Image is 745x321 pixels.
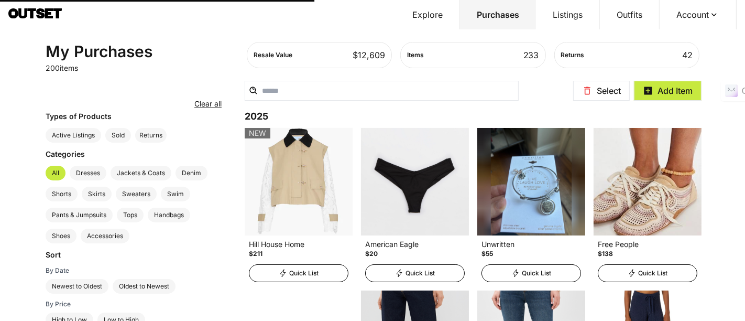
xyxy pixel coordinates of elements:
div: By Date [46,266,222,275]
div: Free People [598,239,697,250]
div: Unwritten [481,239,581,250]
label: Pants & Jumpsuits [46,208,113,222]
img: Product Image [361,128,469,236]
a: Quick List [361,262,469,282]
a: Product ImageUnwritten$55Quick List [477,128,585,282]
label: Dresses [70,166,106,180]
div: NEW [245,128,270,138]
a: Product ImageAmerican Eagle$20Quick List [361,128,469,282]
div: $20 [365,250,378,258]
img: Product Image [594,128,702,236]
label: Oldest to Newest [113,279,176,294]
div: Sort [46,250,222,262]
label: Tops [117,208,144,222]
p: 200 items [46,63,78,73]
div: $55 [481,250,493,258]
label: Skirts [82,187,112,201]
label: Accessories [81,229,129,243]
img: Product Image [245,128,353,236]
button: Returns [135,128,167,143]
a: Quick List [477,262,585,282]
span: Quick List [289,269,319,277]
label: Shorts [46,187,78,201]
div: $ 12,609 [353,49,385,61]
img: Product Image [477,128,585,236]
button: Add Item [634,81,702,101]
div: American Eagle [365,239,465,250]
span: Quick List [406,269,435,277]
label: Newest to Oldest [46,279,108,294]
label: Handbags [148,208,190,222]
button: Select [573,81,630,101]
a: Product ImageFree People$138Quick List [594,128,702,282]
div: Categories [46,149,222,162]
div: Types of Products [46,111,222,124]
h2: 2025 [245,109,702,124]
label: Active Listings [46,128,101,143]
div: Returns [561,51,585,59]
label: Sold [105,128,131,143]
label: Swim [161,187,190,201]
span: Quick List [522,269,551,277]
a: Product ImageHill House Home$211NEWQuick List [245,128,353,282]
label: Denim [176,166,207,180]
div: $138 [598,250,613,258]
div: $211 [249,250,262,258]
div: 233 [523,49,539,61]
a: Quick List [594,262,702,282]
div: Resale Value [254,51,292,59]
button: Clear all [194,99,222,109]
label: Sweaters [116,187,157,201]
span: Quick List [638,269,667,277]
div: Hill House Home [249,239,348,250]
div: My Purchases [46,42,152,61]
label: Shoes [46,229,76,243]
label: All [46,166,65,180]
label: Jackets & Coats [111,166,171,180]
a: Quick List [245,262,353,282]
div: 42 [682,49,693,61]
div: By Price [46,300,222,308]
div: Items [407,51,424,59]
